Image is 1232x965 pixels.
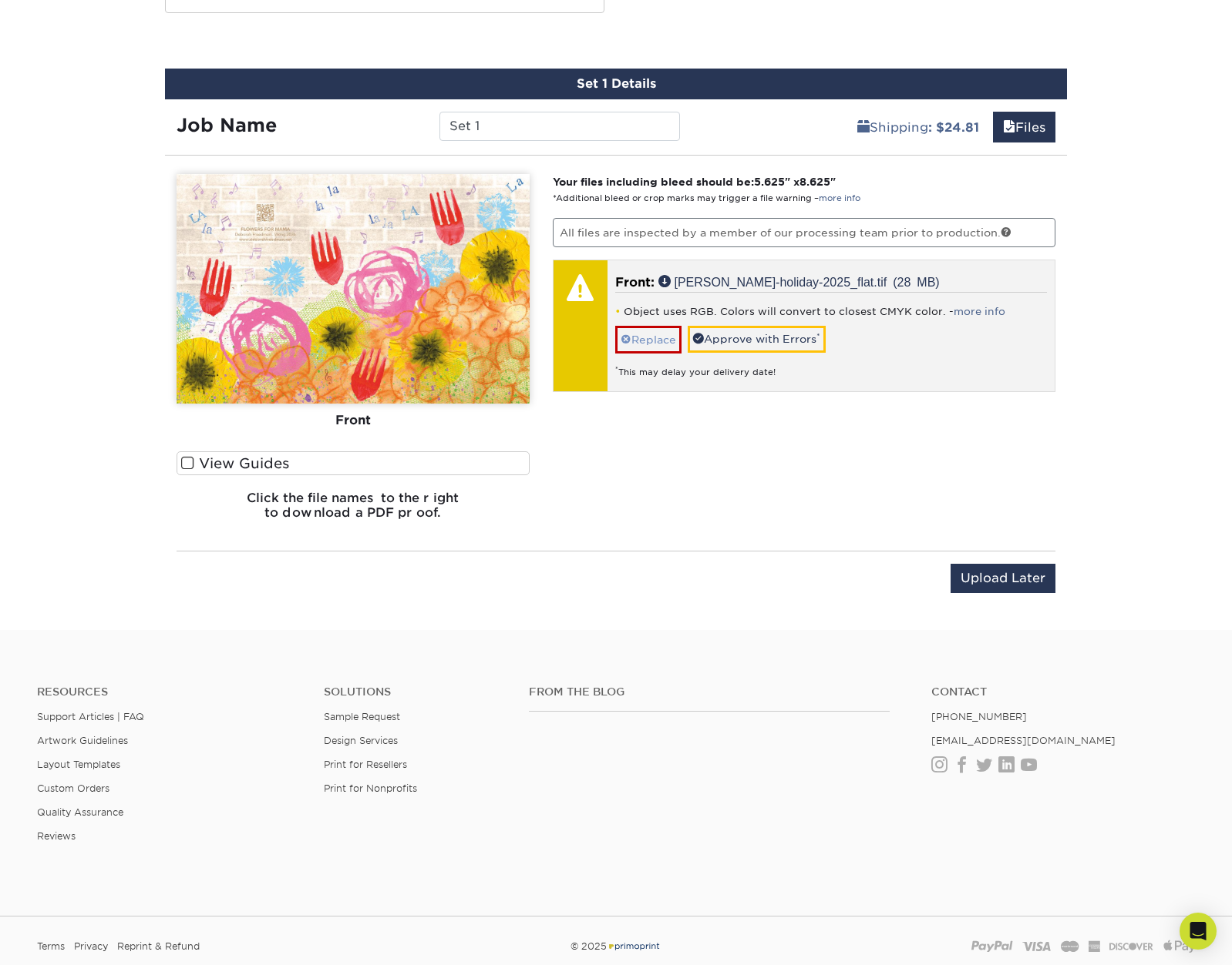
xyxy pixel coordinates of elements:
[931,685,1195,699] a: Contact
[658,275,940,287] a: [PERSON_NAME]-holiday-2025_flat.tif (28 MB)
[37,735,128,746] a: Artwork Guidelines
[324,759,407,770] a: Print for Resellers
[324,782,417,794] a: Print for Nonprofits
[1180,913,1217,950] div: Open Intercom Messenger
[688,326,826,352] a: Approve with Errors*
[951,564,1055,593] input: Upload Later
[37,685,301,699] h4: Resources
[954,306,1005,317] a: more info
[324,735,398,746] a: Design Services
[553,218,1056,247] p: All files are inspected by a member of our processing team prior to production.
[37,830,76,842] a: Reviews
[553,193,860,203] small: *Additional bleed or crop marks may trigger a file warning –
[177,404,530,437] div: Front
[1003,120,1015,135] span: files
[857,120,870,135] span: shipping
[993,112,1055,142] a: Files
[439,112,679,141] input: Enter a job name
[931,735,1116,746] a: [EMAIL_ADDRESS][DOMAIN_NAME]
[615,353,1048,379] div: This may delay your delivery date!
[615,326,682,353] a: Replace
[819,193,860,203] a: more info
[165,69,1067,99] div: Set 1 Details
[37,782,109,794] a: Custom Orders
[754,176,785,188] span: 5.625
[615,305,1048,318] li: Object uses RGB. Colors will convert to closest CMYK color. -
[324,685,506,699] h4: Solutions
[615,275,655,290] span: Front:
[37,759,120,770] a: Layout Templates
[177,114,277,136] strong: Job Name
[37,711,144,722] a: Support Articles | FAQ
[847,112,989,142] a: Shipping: $24.81
[324,711,400,722] a: Sample Request
[37,806,123,818] a: Quality Assurance
[419,935,813,958] div: © 2025
[931,711,1027,722] a: [PHONE_NUMBER]
[799,176,830,188] span: 8.625
[529,685,889,699] h4: From the Blog
[177,451,530,475] label: View Guides
[553,176,836,188] strong: Your files including bleed should be: " x "
[177,491,530,532] h6: Click the file names to the right to download a PDF proof.
[607,940,661,952] img: Primoprint
[117,935,200,958] a: Reprint & Refund
[928,120,979,135] b: : $24.81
